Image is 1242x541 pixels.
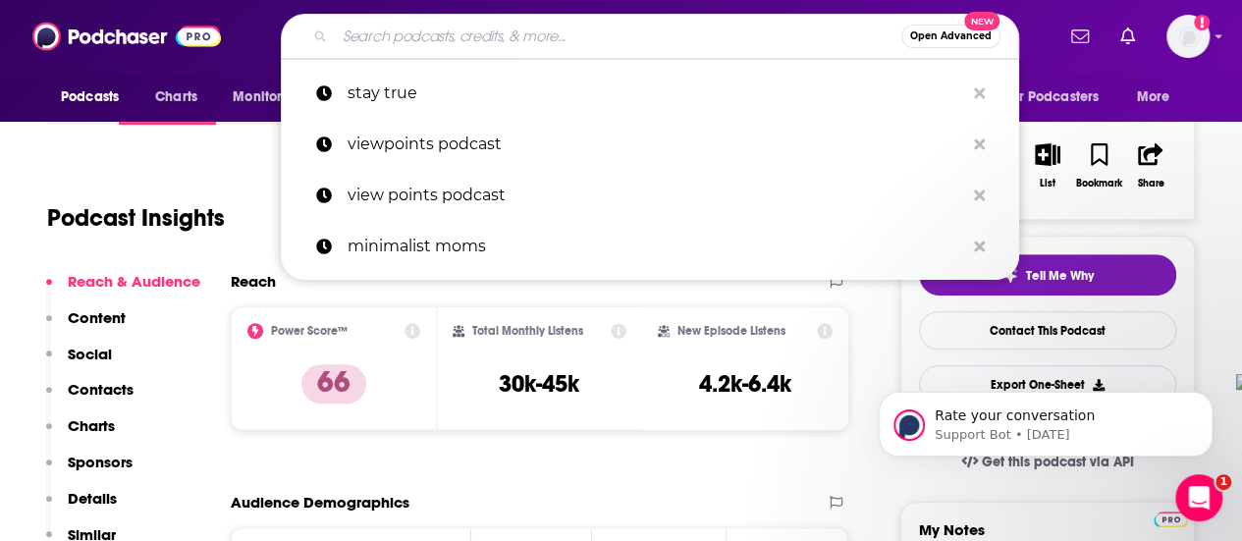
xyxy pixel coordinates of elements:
[46,345,112,381] button: Social
[348,221,964,272] p: minimalist moms
[348,68,964,119] p: stay true
[1137,178,1163,189] div: Share
[301,364,366,404] p: 66
[61,83,119,111] span: Podcasts
[233,83,302,111] span: Monitoring
[1137,83,1170,111] span: More
[1004,83,1099,111] span: For Podcasters
[1040,178,1055,189] div: List
[992,79,1127,116] button: open menu
[68,345,112,363] p: Social
[142,79,209,116] a: Charts
[231,493,409,512] h2: Audience Demographics
[271,324,348,338] h2: Power Score™
[281,170,1019,221] a: view points podcast
[348,119,964,170] p: viewpoints podcast
[68,453,133,471] p: Sponsors
[849,351,1242,488] iframe: Intercom notifications message
[919,254,1176,296] button: tell me why sparkleTell Me Why
[1022,131,1073,201] button: List
[32,18,221,55] img: Podchaser - Follow, Share and Rate Podcasts
[499,369,579,399] h3: 30k-45k
[1076,178,1122,189] div: Bookmark
[68,308,126,327] p: Content
[231,272,276,291] h2: Reach
[964,12,999,30] span: New
[1154,509,1188,527] a: Pro website
[46,272,200,308] button: Reach & Audience
[68,489,117,508] p: Details
[919,311,1176,350] a: Contact This Podcast
[335,21,901,52] input: Search podcasts, credits, & more...
[348,170,964,221] p: view points podcast
[1175,474,1222,521] iframe: Intercom live chat
[1166,15,1210,58] span: Logged in as amandawoods
[47,79,144,116] button: open menu
[1154,512,1188,527] img: Podchaser Pro
[1063,20,1097,53] a: Show notifications dropdown
[47,203,225,233] h1: Podcast Insights
[472,324,583,338] h2: Total Monthly Listens
[1026,268,1094,284] span: Tell Me Why
[46,416,115,453] button: Charts
[1112,20,1143,53] a: Show notifications dropdown
[1073,131,1124,201] button: Bookmark
[68,416,115,435] p: Charts
[68,272,200,291] p: Reach & Audience
[910,31,992,41] span: Open Advanced
[699,369,791,399] h3: 4.2k-6.4k
[46,380,134,416] button: Contacts
[1125,131,1176,201] button: Share
[155,83,197,111] span: Charts
[1166,15,1210,58] button: Show profile menu
[46,453,133,489] button: Sponsors
[219,79,328,116] button: open menu
[281,119,1019,170] a: viewpoints podcast
[46,489,117,525] button: Details
[68,380,134,399] p: Contacts
[281,14,1019,59] div: Search podcasts, credits, & more...
[1123,79,1195,116] button: open menu
[1002,268,1018,284] img: tell me why sparkle
[281,68,1019,119] a: stay true
[677,324,785,338] h2: New Episode Listens
[1166,15,1210,58] img: User Profile
[1215,474,1231,490] span: 1
[281,221,1019,272] a: minimalist moms
[1194,15,1210,30] svg: Add a profile image
[46,308,126,345] button: Content
[901,25,1000,48] button: Open AdvancedNew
